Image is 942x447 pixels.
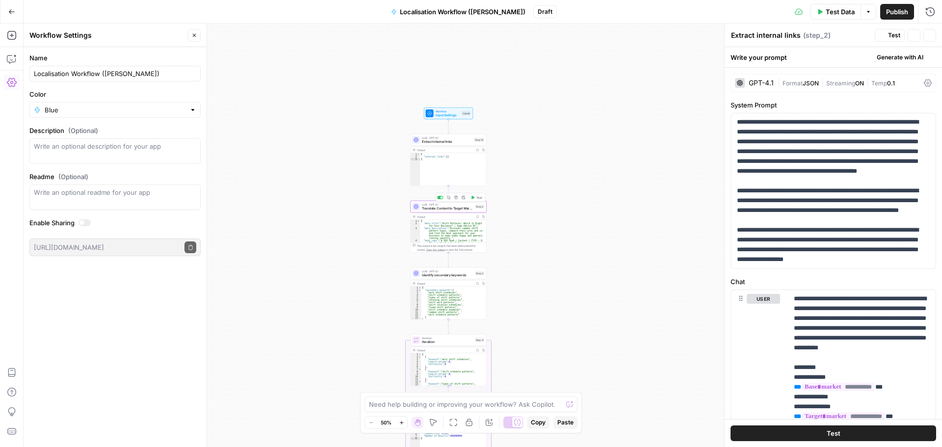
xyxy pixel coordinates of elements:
[29,30,185,40] div: Workflow Settings
[411,368,421,370] div: 7
[411,358,421,361] div: 3
[411,314,421,316] div: 12
[826,79,855,87] span: Streaming
[411,267,487,319] div: LLM · GPT-4.1Identify secondary keywordsStep 3Output{ "secondary_keywords":[ "work shift schedule...
[731,425,936,441] button: Test
[436,113,460,118] span: Input Settings
[419,289,421,291] span: Toggle code folding, rows 2 through 13
[811,4,861,20] button: Test Data
[411,383,421,385] div: 13
[29,172,201,182] label: Readme
[411,318,421,321] div: 14
[531,418,546,427] span: Copy
[29,126,201,135] label: Description
[419,287,421,289] span: Toggle code folding, rows 1 through 14
[553,416,577,429] button: Paste
[411,309,421,311] div: 10
[45,105,185,115] input: Blue
[778,78,783,87] span: |
[880,4,914,20] button: Publish
[411,361,421,363] div: 4
[411,385,421,388] div: 14
[411,316,421,318] div: 13
[411,373,421,375] div: 9
[385,4,531,20] button: Localisation Workflow ([PERSON_NAME])
[417,244,484,252] div: This output is too large & has been abbreviated for review. to view the full content.
[411,378,421,380] div: 11
[411,222,420,227] div: 2
[426,248,445,251] span: Copy the output
[422,136,472,140] span: LLM · GPT-4.1
[411,432,420,435] div: 6
[475,271,484,276] div: Step 3
[411,435,420,437] div: 7
[411,370,421,373] div: 8
[29,53,201,63] label: Name
[422,206,473,211] span: Translate Content to Target Market
[855,79,864,87] span: ON
[419,368,421,370] span: Toggle code folding, rows 7 through 11
[749,79,774,86] div: GPT-4.1
[731,30,801,40] textarea: Extract internal links
[826,7,855,17] span: Test Data
[422,203,473,207] span: LLM · GPT-4.1
[475,205,484,209] div: Step 2
[448,386,449,400] g: Edge from step_4 to step_6
[411,356,421,358] div: 2
[422,139,472,144] span: Extract internal links
[411,334,487,386] div: IterationIterationStep 4Output[ { "keyword":"work shift schedules", "search_volume":0, "difficult...
[527,416,549,429] button: Copy
[417,348,473,352] div: Output
[411,220,420,222] div: 1
[462,111,471,116] div: Inputs
[417,215,473,219] div: Output
[875,29,905,42] button: Test
[448,186,449,200] g: Edge from step_10 to step_2
[29,89,201,99] label: Color
[448,319,449,334] g: Edge from step_3 to step_4
[411,153,420,156] div: 1
[411,437,420,440] div: 8
[68,126,98,135] span: (Optional)
[827,428,840,438] span: Test
[34,69,196,79] input: Untitled
[436,109,460,113] span: Workflow
[411,289,421,291] div: 2
[725,47,942,67] div: Write your prompt
[411,311,421,314] div: 11
[731,277,936,287] label: Chat
[411,366,421,368] div: 6
[411,227,420,239] div: 3
[877,53,923,62] span: Generate with AI
[538,7,552,16] span: Draft
[411,301,421,304] div: 7
[411,287,421,289] div: 1
[448,253,449,267] g: Edge from step_2 to step_3
[886,7,908,17] span: Publish
[888,31,900,40] span: Test
[422,269,473,273] span: LLM · GPT-4.1
[887,79,895,87] span: 0.1
[411,380,421,383] div: 12
[417,220,420,222] span: Toggle code folding, rows 1 through 5
[419,356,421,358] span: Toggle code folding, rows 2 through 6
[819,78,826,87] span: |
[417,282,473,286] div: Output
[381,419,392,426] span: 50%
[411,296,421,299] div: 5
[476,195,482,200] span: Test
[411,156,420,158] div: 2
[474,138,484,142] div: Step 10
[400,7,525,17] span: Localisation Workflow ([PERSON_NAME])
[411,107,487,119] div: WorkflowInput SettingsInputs
[411,299,421,301] div: 6
[475,338,485,342] div: Step 4
[417,148,473,152] div: Output
[419,353,421,356] span: Toggle code folding, rows 1 through 57
[864,51,936,64] button: Generate with AI
[411,291,421,294] div: 3
[411,134,487,186] div: LLM · GPT-4.1Extract internal linksStep 10Output{ "internal_links":[]}
[411,363,421,366] div: 5
[448,119,449,133] g: Edge from start to step_10
[417,153,420,156] span: Toggle code folding, rows 1 through 3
